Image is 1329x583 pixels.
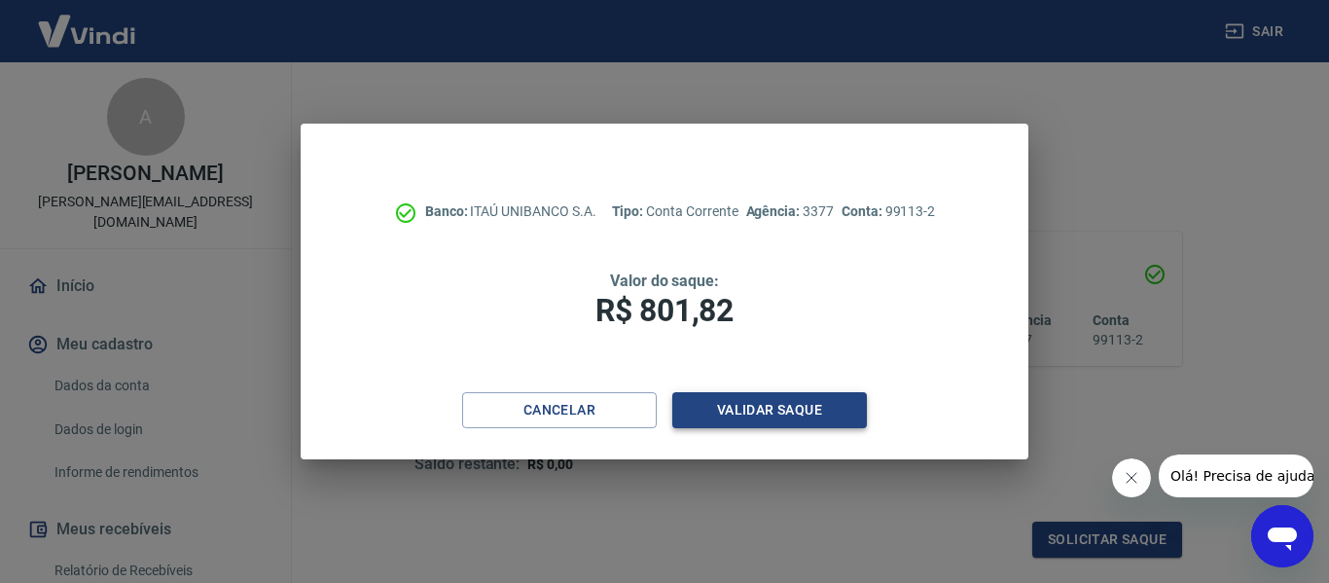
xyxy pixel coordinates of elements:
p: ITAÚ UNIBANCO S.A. [425,201,596,222]
button: Validar saque [672,392,867,428]
p: 99113-2 [842,201,935,222]
span: R$ 801,82 [595,292,734,329]
span: Agência: [746,203,804,219]
span: Valor do saque: [610,272,719,290]
span: Conta: [842,203,885,219]
iframe: Fechar mensagem [1112,458,1151,497]
p: Conta Corrente [612,201,738,222]
span: Olá! Precisa de ajuda? [12,14,163,29]
iframe: Botão para abrir a janela de mensagens [1251,505,1313,567]
span: Tipo: [612,203,647,219]
iframe: Mensagem da empresa [1159,455,1313,497]
button: Cancelar [462,392,657,428]
span: Banco: [425,203,471,219]
p: 3377 [746,201,834,222]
